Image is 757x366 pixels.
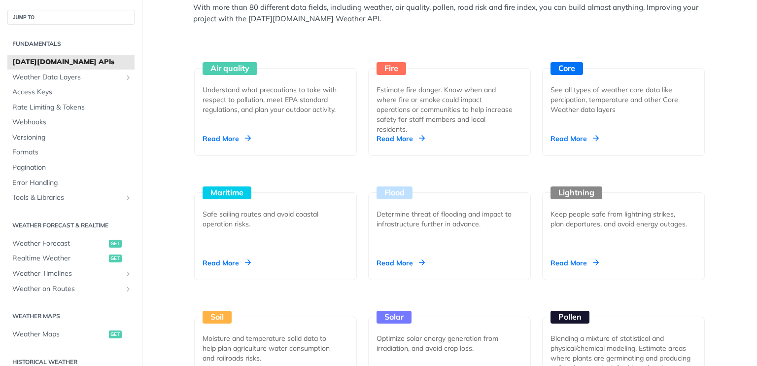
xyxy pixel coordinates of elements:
[538,32,709,156] a: Core See all types of weather core data like percipation, temperature and other Core Weather data...
[12,87,132,97] span: Access Keys
[7,145,135,160] a: Formats
[12,193,122,203] span: Tools & Libraries
[190,32,361,156] a: Air quality Understand what precautions to take with respect to pollution, meet EPA standard regu...
[203,333,341,363] div: Moisture and temperature solid data to help plan agriculture water consumption and railroads risks.
[12,133,132,143] span: Versioning
[203,186,251,199] div: Maritime
[12,269,122,279] span: Weather Timelines
[551,258,599,268] div: Read More
[7,130,135,145] a: Versioning
[7,10,135,25] button: JUMP TO
[12,147,132,157] span: Formats
[7,100,135,115] a: Rate Limiting & Tokens
[7,55,135,70] a: [DATE][DOMAIN_NAME] APIs
[12,163,132,173] span: Pagination
[377,186,413,199] div: Flood
[124,73,132,81] button: Show subpages for Weather Data Layers
[12,239,106,249] span: Weather Forecast
[124,285,132,293] button: Show subpages for Weather on Routes
[7,312,135,321] h2: Weather Maps
[12,117,132,127] span: Webhooks
[203,134,251,144] div: Read More
[364,32,535,156] a: Fire Estimate fire danger. Know when and where fire or smoke could impact operations or communiti...
[203,85,341,114] div: Understand what precautions to take with respect to pollution, meet EPA standard regulations, and...
[7,282,135,296] a: Weather on RoutesShow subpages for Weather on Routes
[7,190,135,205] a: Tools & LibrariesShow subpages for Tools & Libraries
[12,57,132,67] span: [DATE][DOMAIN_NAME] APIs
[551,186,602,199] div: Lightning
[7,221,135,230] h2: Weather Forecast & realtime
[203,311,232,324] div: Soil
[203,62,257,75] div: Air quality
[190,156,361,280] a: Maritime Safe sailing routes and avoid coastal operation risks. Read More
[12,73,122,82] span: Weather Data Layers
[7,70,135,85] a: Weather Data LayersShow subpages for Weather Data Layers
[7,251,135,266] a: Realtime Weatherget
[7,160,135,175] a: Pagination
[124,194,132,202] button: Show subpages for Tools & Libraries
[12,254,106,263] span: Realtime Weather
[377,258,425,268] div: Read More
[109,330,122,338] span: get
[7,327,135,342] a: Weather Mapsget
[193,2,711,24] p: With more than 80 different data fields, including weather, air quality, pollen, road risk and fi...
[377,85,515,134] div: Estimate fire danger. Know when and where fire or smoke could impact operations or communities to...
[12,178,132,188] span: Error Handling
[7,39,135,48] h2: Fundamentals
[551,85,688,114] div: See all types of weather core data like percipation, temperature and other Core Weather data layers
[364,156,535,280] a: Flood Determine threat of flooding and impact to infrastructure further in advance. Read More
[551,62,583,75] div: Core
[7,266,135,281] a: Weather TimelinesShow subpages for Weather Timelines
[7,115,135,130] a: Webhooks
[203,209,341,229] div: Safe sailing routes and avoid coastal operation risks.
[203,258,251,268] div: Read More
[377,311,412,324] div: Solar
[551,311,589,324] div: Pollen
[109,255,122,262] span: get
[377,209,515,229] div: Determine threat of flooding and impact to infrastructure further in advance.
[377,333,515,353] div: Optimize solar energy generation from irradiation, and avoid crop loss.
[12,103,132,112] span: Rate Limiting & Tokens
[7,236,135,251] a: Weather Forecastget
[7,176,135,190] a: Error Handling
[12,284,122,294] span: Weather on Routes
[7,85,135,100] a: Access Keys
[551,209,688,229] div: Keep people safe from lightning strikes, plan departures, and avoid energy outages.
[377,134,425,144] div: Read More
[377,62,406,75] div: Fire
[538,156,709,280] a: Lightning Keep people safe from lightning strikes, plan departures, and avoid energy outages. Rea...
[124,270,132,278] button: Show subpages for Weather Timelines
[551,134,599,144] div: Read More
[109,240,122,248] span: get
[12,329,106,339] span: Weather Maps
